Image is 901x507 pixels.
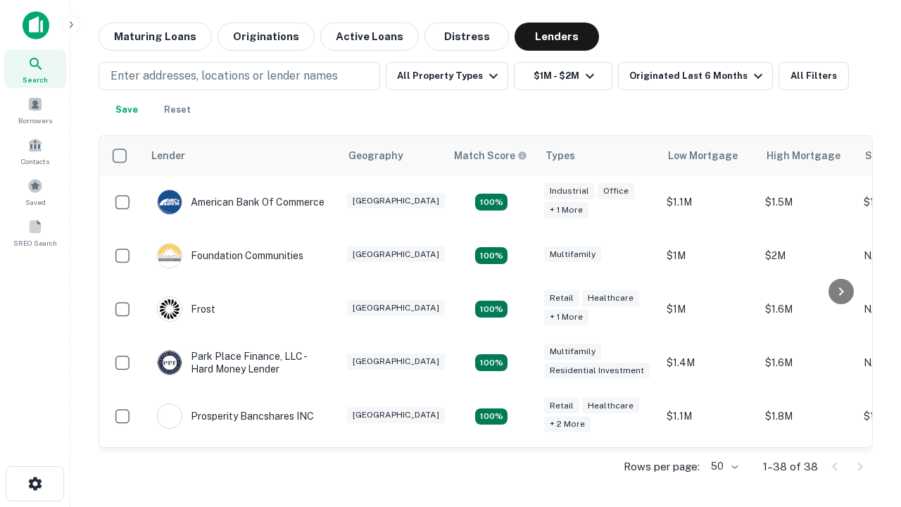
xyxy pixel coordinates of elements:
div: + 2 more [544,416,591,432]
div: Types [546,147,575,164]
div: High Mortgage [767,147,840,164]
th: High Mortgage [758,136,857,175]
img: picture [158,404,182,428]
img: picture [158,190,182,214]
td: $1M [660,229,758,282]
div: Prosperity Bancshares INC [157,403,314,429]
div: Matching Properties: 7, hasApolloMatch: undefined [475,408,508,425]
button: All Filters [779,62,849,90]
div: Industrial [544,183,595,199]
div: [GEOGRAPHIC_DATA] [347,193,445,209]
span: Search [23,74,48,85]
img: picture [158,351,182,375]
div: + 1 more [544,202,588,218]
img: picture [158,297,182,321]
button: Maturing Loans [99,23,212,51]
div: Park Place Finance, LLC - Hard Money Lender [157,350,326,375]
button: Lenders [515,23,599,51]
td: $1.5M [758,175,857,229]
a: Contacts [4,132,66,170]
div: Matching Properties: 4, hasApolloMatch: undefined [475,247,508,264]
td: $1M [660,282,758,336]
div: Matching Properties: 4, hasApolloMatch: undefined [475,194,508,211]
button: Distress [424,23,509,51]
div: Multifamily [544,344,601,360]
p: Rows per page: [624,458,700,475]
a: SREO Search [4,213,66,251]
div: Capitalize uses an advanced AI algorithm to match your search with the best lender. The match sco... [454,148,527,163]
div: Residential Investment [544,363,650,379]
button: Originated Last 6 Months [618,62,773,90]
img: capitalize-icon.png [23,11,49,39]
div: Healthcare [582,290,639,306]
td: $1.6M [758,282,857,336]
th: Lender [143,136,340,175]
div: 50 [705,456,741,477]
div: Matching Properties: 4, hasApolloMatch: undefined [475,354,508,371]
iframe: Chat Widget [831,349,901,417]
div: Geography [348,147,403,164]
div: Originated Last 6 Months [629,68,767,84]
a: Borrowers [4,91,66,129]
button: Reset [155,96,200,124]
div: Matching Properties: 5, hasApolloMatch: undefined [475,301,508,318]
button: Active Loans [320,23,419,51]
button: Save your search to get updates of matches that match your search criteria. [104,96,149,124]
button: $1M - $2M [514,62,612,90]
div: [GEOGRAPHIC_DATA] [347,407,445,423]
button: Originations [218,23,315,51]
td: $1.4M [660,336,758,389]
p: 1–38 of 38 [763,458,818,475]
th: Capitalize uses an advanced AI algorithm to match your search with the best lender. The match sco... [446,136,537,175]
td: $1.1M [660,175,758,229]
a: Saved [4,173,66,211]
div: Multifamily [544,246,601,263]
td: $1.6M [758,336,857,389]
div: Office [598,183,634,199]
div: Frost [157,296,215,322]
td: $1.8M [758,389,857,443]
span: Saved [25,196,46,208]
div: + 1 more [544,309,588,325]
div: Retail [544,398,579,414]
td: $1.2M [758,443,857,496]
p: Enter addresses, locations or lender names [111,68,338,84]
button: Enter addresses, locations or lender names [99,62,380,90]
td: $1.1M [660,389,758,443]
div: Healthcare [582,398,639,414]
div: [GEOGRAPHIC_DATA] [347,246,445,263]
span: SREO Search [13,237,57,249]
span: Borrowers [18,115,52,126]
th: Low Mortgage [660,136,758,175]
img: picture [158,244,182,268]
div: Low Mortgage [668,147,738,164]
div: Retail [544,290,579,306]
a: Search [4,50,66,88]
td: $1.2M [660,443,758,496]
div: [GEOGRAPHIC_DATA] [347,300,445,316]
div: [GEOGRAPHIC_DATA] [347,353,445,370]
div: American Bank Of Commerce [157,189,325,215]
span: Contacts [21,156,49,167]
button: All Property Types [386,62,508,90]
div: Foundation Communities [157,243,303,268]
th: Types [537,136,660,175]
td: $2M [758,229,857,282]
h6: Match Score [454,148,524,163]
th: Geography [340,136,446,175]
div: Lender [151,147,185,164]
